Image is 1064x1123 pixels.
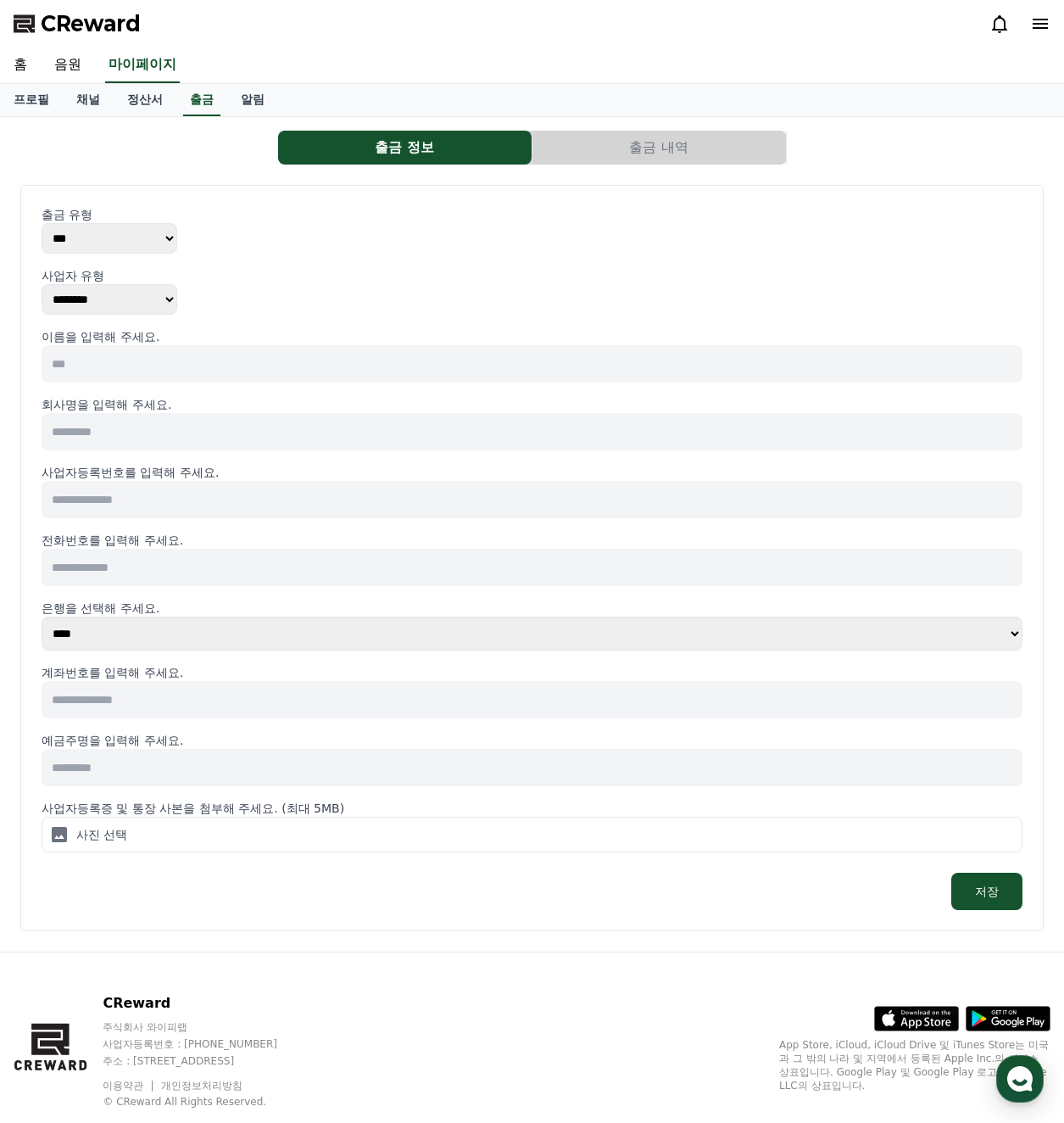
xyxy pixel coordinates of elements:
a: 정산서 [114,84,176,116]
a: 개인정보처리방침 [161,1080,242,1092]
p: 예금주명을 입력해 주세요. [42,732,1022,749]
a: 출금 내역 [532,131,787,165]
span: 설정 [262,563,282,577]
p: 계좌번호를 입력해 주세요. [42,664,1022,681]
p: 회사명을 입력해 주세요. [42,396,1022,413]
p: 사업자 유형 [42,267,1022,284]
span: 홈 [53,563,64,577]
p: © CReward All Rights Reserved. [103,1095,309,1109]
button: 저장 [951,873,1022,910]
a: 알림 [227,84,278,116]
a: 마이페이지 [105,47,180,83]
span: CReward [41,10,141,37]
p: App Store, iCloud, iCloud Drive 및 iTunes Store는 미국과 그 밖의 나라 및 지역에서 등록된 Apple Inc.의 서비스 상표입니다. Goo... [779,1038,1050,1092]
button: 출금 정보 [278,131,532,165]
p: 사진 선택 [76,826,127,843]
a: 출금 [183,84,220,116]
p: 주식회사 와이피랩 [103,1020,309,1034]
a: 설정 [219,538,326,580]
button: 출금 내역 [532,131,786,165]
a: 홈 [5,538,112,580]
a: 음원 [41,47,95,83]
p: CReward [103,993,309,1014]
p: 주소 : [STREET_ADDRESS] [103,1054,309,1068]
p: 전화번호를 입력해 주세요. [42,532,1022,549]
p: 사업자등록번호를 입력해 주세요. [42,464,1022,481]
p: 출금 유형 [42,206,1022,223]
a: CReward [14,10,141,37]
span: 대화 [155,564,175,578]
a: 이용약관 [103,1080,156,1092]
p: 은행을 선택해 주세요. [42,600,1022,617]
a: 대화 [112,538,219,580]
p: 사업자등록증 및 통장 사본을 첨부해 주세요. (최대 5MB) [42,800,1022,817]
p: 이름을 입력해 주세요. [42,328,1022,345]
a: 채널 [63,84,114,116]
p: 사업자등록번호 : [PHONE_NUMBER] [103,1037,309,1051]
